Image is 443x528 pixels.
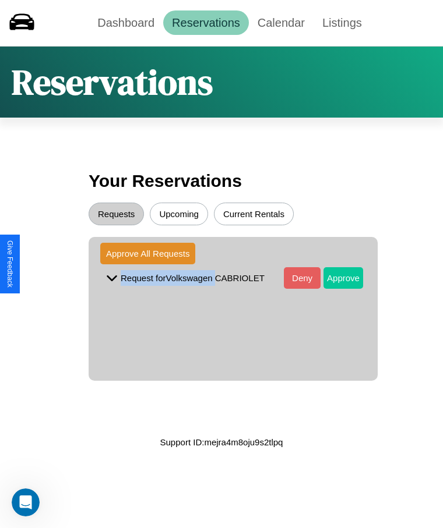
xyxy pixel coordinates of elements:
[214,203,294,225] button: Current Rentals
[249,10,314,35] a: Calendar
[163,10,249,35] a: Reservations
[121,270,265,286] p: Request for Volkswagen CABRIOLET
[12,58,213,106] h1: Reservations
[89,203,144,225] button: Requests
[100,243,195,264] button: Approve All Requests
[314,10,371,35] a: Listings
[6,240,14,288] div: Give Feedback
[89,10,163,35] a: Dashboard
[12,488,40,516] iframe: Intercom live chat
[284,267,321,289] button: Deny
[160,434,283,450] p: Support ID: mejra4m8oju9s2tlpq
[324,267,363,289] button: Approve
[150,203,208,225] button: Upcoming
[89,165,354,197] h3: Your Reservations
